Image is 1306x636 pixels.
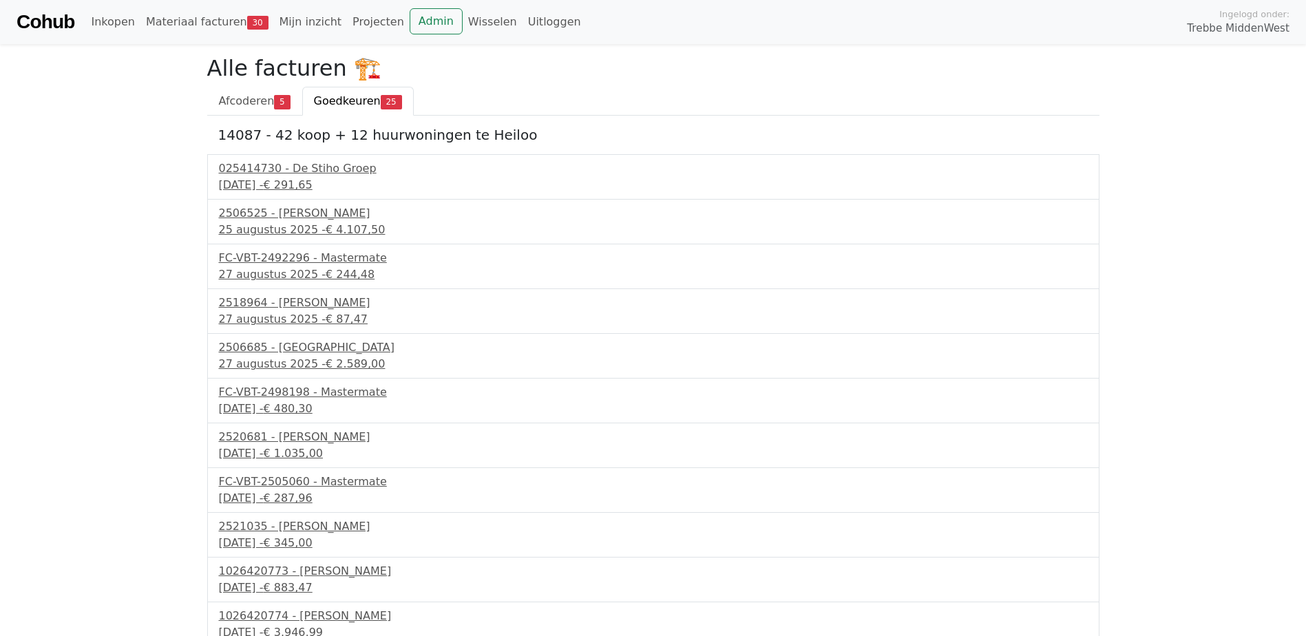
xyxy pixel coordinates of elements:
[274,95,290,109] span: 5
[219,266,1088,283] div: 27 augustus 2025 -
[410,8,463,34] a: Admin
[218,127,1088,143] h5: 14087 - 42 koop + 12 huurwoningen te Heiloo
[219,384,1088,401] div: FC-VBT-2498198 - Mastermate
[314,94,381,107] span: Goedkeuren
[326,268,375,281] span: € 244,48
[219,518,1088,551] a: 2521035 - [PERSON_NAME][DATE] -€ 345,00
[347,8,410,36] a: Projecten
[1219,8,1289,21] span: Ingelogd onder:
[219,160,1088,193] a: 025414730 - De Stiho Groep[DATE] -€ 291,65
[219,177,1088,193] div: [DATE] -
[523,8,587,36] a: Uitloggen
[219,535,1088,551] div: [DATE] -
[274,8,348,36] a: Mijn inzicht
[263,178,312,191] span: € 291,65
[219,295,1088,311] div: 2518964 - [PERSON_NAME]
[381,95,402,109] span: 25
[140,8,274,36] a: Materiaal facturen30
[219,608,1088,624] div: 1026420774 - [PERSON_NAME]
[326,357,386,370] span: € 2.589,00
[219,518,1088,535] div: 2521035 - [PERSON_NAME]
[263,581,312,594] span: € 883,47
[219,311,1088,328] div: 27 augustus 2025 -
[1187,21,1289,36] span: Trebbe MiddenWest
[219,295,1088,328] a: 2518964 - [PERSON_NAME]27 augustus 2025 -€ 87,47
[263,536,312,549] span: € 345,00
[219,563,1088,596] a: 1026420773 - [PERSON_NAME][DATE] -€ 883,47
[219,222,1088,238] div: 25 augustus 2025 -
[219,339,1088,372] a: 2506685 - [GEOGRAPHIC_DATA]27 augustus 2025 -€ 2.589,00
[263,402,312,415] span: € 480,30
[263,447,323,460] span: € 1.035,00
[219,490,1088,507] div: [DATE] -
[219,356,1088,372] div: 27 augustus 2025 -
[219,429,1088,462] a: 2520681 - [PERSON_NAME][DATE] -€ 1.035,00
[326,312,368,326] span: € 87,47
[207,87,302,116] a: Afcoderen5
[219,205,1088,222] div: 2506525 - [PERSON_NAME]
[219,160,1088,177] div: 025414730 - De Stiho Groep
[207,55,1099,81] h2: Alle facturen 🏗️
[219,94,275,107] span: Afcoderen
[326,223,386,236] span: € 4.107,50
[219,563,1088,580] div: 1026420773 - [PERSON_NAME]
[219,250,1088,266] div: FC-VBT-2492296 - Mastermate
[219,339,1088,356] div: 2506685 - [GEOGRAPHIC_DATA]
[85,8,140,36] a: Inkopen
[219,429,1088,445] div: 2520681 - [PERSON_NAME]
[219,445,1088,462] div: [DATE] -
[302,87,414,116] a: Goedkeuren25
[219,250,1088,283] a: FC-VBT-2492296 - Mastermate27 augustus 2025 -€ 244,48
[219,384,1088,417] a: FC-VBT-2498198 - Mastermate[DATE] -€ 480,30
[219,401,1088,417] div: [DATE] -
[17,6,74,39] a: Cohub
[463,8,523,36] a: Wisselen
[219,205,1088,238] a: 2506525 - [PERSON_NAME]25 augustus 2025 -€ 4.107,50
[219,474,1088,507] a: FC-VBT-2505060 - Mastermate[DATE] -€ 287,96
[219,474,1088,490] div: FC-VBT-2505060 - Mastermate
[263,491,312,505] span: € 287,96
[247,16,268,30] span: 30
[219,580,1088,596] div: [DATE] -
